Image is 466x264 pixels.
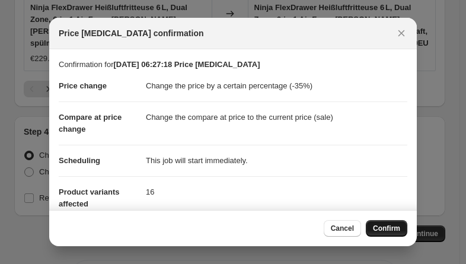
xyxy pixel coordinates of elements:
button: Cancel [324,220,361,237]
dd: This job will start immediately. [146,145,407,176]
span: Price change [59,81,107,90]
span: Compare at price change [59,113,122,133]
dd: Change the compare at price to the current price (sale) [146,101,407,133]
span: Scheduling [59,156,100,165]
button: Confirm [366,220,407,237]
span: Product variants affected [59,187,120,208]
button: Close [393,25,410,42]
span: Cancel [331,224,354,233]
span: Confirm [373,224,400,233]
dd: Change the price by a certain percentage (-35%) [146,71,407,101]
b: [DATE] 06:27:18 Price [MEDICAL_DATA] [113,60,260,69]
dd: 16 [146,176,407,208]
span: Price [MEDICAL_DATA] confirmation [59,27,204,39]
p: Confirmation for [59,59,407,71]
